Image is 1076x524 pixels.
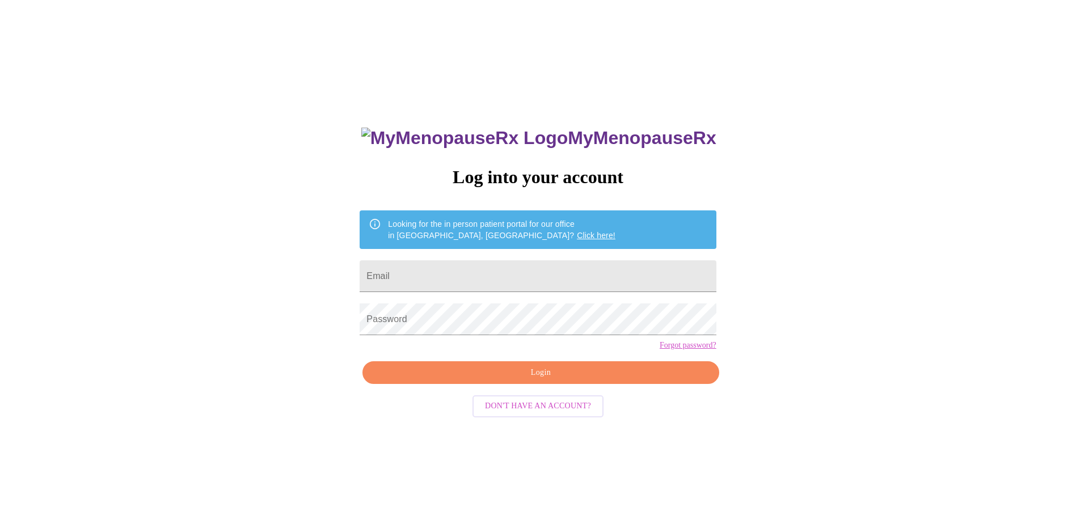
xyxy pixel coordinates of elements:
span: Login [375,366,706,380]
button: Don't have an account? [472,395,604,417]
span: Don't have an account? [485,399,591,413]
div: Looking for the in person patient portal for our office in [GEOGRAPHIC_DATA], [GEOGRAPHIC_DATA]? [388,214,615,246]
a: Forgot password? [660,341,716,350]
a: Don't have an account? [470,400,606,410]
a: Click here! [577,231,615,240]
button: Login [362,361,719,384]
h3: Log into your account [360,167,716,188]
img: MyMenopauseRx Logo [361,128,568,149]
h3: MyMenopauseRx [361,128,716,149]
